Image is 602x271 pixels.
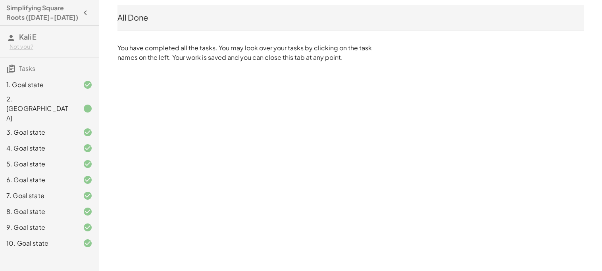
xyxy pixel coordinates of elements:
[6,94,70,123] div: 2. [GEOGRAPHIC_DATA]
[117,12,584,23] div: All Done
[6,80,70,90] div: 1. Goal state
[6,223,70,232] div: 9. Goal state
[6,143,70,153] div: 4. Goal state
[83,159,92,169] i: Task finished and correct.
[83,175,92,185] i: Task finished and correct.
[83,191,92,200] i: Task finished and correct.
[6,128,70,137] div: 3. Goal state
[83,223,92,232] i: Task finished and correct.
[117,43,375,62] p: You have completed all the tasks. You may look over your tasks by clicking on the task names on t...
[19,64,35,73] span: Tasks
[83,128,92,137] i: Task finished and correct.
[83,239,92,248] i: Task finished and correct.
[83,207,92,216] i: Task finished and correct.
[19,32,37,41] span: Kali E
[6,207,70,216] div: 8. Goal state
[6,175,70,185] div: 6. Goal state
[6,3,78,22] h4: Simplifying Square Roots ([DATE]-[DATE])
[6,191,70,200] div: 7. Goal state
[83,143,92,153] i: Task finished and correct.
[10,43,92,51] div: Not you?
[6,159,70,169] div: 5. Goal state
[6,239,70,248] div: 10. Goal state
[83,104,92,113] i: Task finished.
[83,80,92,90] i: Task finished and correct.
